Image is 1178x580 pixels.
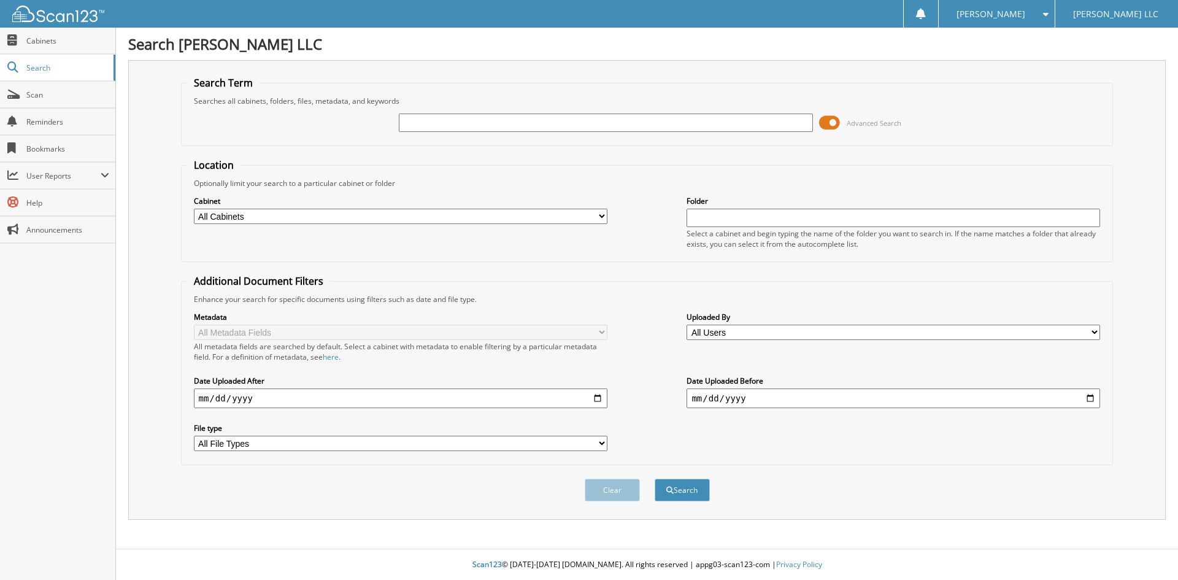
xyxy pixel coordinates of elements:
div: Enhance your search for specific documents using filters such as date and file type. [188,294,1107,304]
span: User Reports [26,171,101,181]
div: All metadata fields are searched by default. Select a cabinet with metadata to enable filtering b... [194,341,607,362]
a: Privacy Policy [776,559,822,570]
label: Uploaded By [687,312,1100,322]
span: Advanced Search [847,118,901,128]
h1: Search [PERSON_NAME] LLC [128,34,1166,54]
div: Searches all cabinets, folders, files, metadata, and keywords [188,96,1107,106]
span: Reminders [26,117,109,127]
a: here [323,352,339,362]
legend: Additional Document Filters [188,274,329,288]
input: start [194,389,607,408]
legend: Search Term [188,76,259,90]
span: [PERSON_NAME] [957,10,1025,18]
div: Optionally limit your search to a particular cabinet or folder [188,178,1107,188]
label: Date Uploaded After [194,376,607,386]
span: Announcements [26,225,109,235]
input: end [687,389,1100,408]
span: Search [26,63,107,73]
button: Clear [585,479,640,501]
label: Cabinet [194,196,607,206]
span: [PERSON_NAME] LLC [1073,10,1158,18]
legend: Location [188,158,240,172]
span: Scan123 [472,559,502,570]
img: scan123-logo-white.svg [12,6,104,22]
span: Cabinets [26,36,109,46]
span: Help [26,198,109,208]
div: Select a cabinet and begin typing the name of the folder you want to search in. If the name match... [687,228,1100,249]
div: © [DATE]-[DATE] [DOMAIN_NAME]. All rights reserved | appg03-scan123-com | [116,550,1178,580]
label: Folder [687,196,1100,206]
label: Metadata [194,312,607,322]
span: Scan [26,90,109,100]
span: Bookmarks [26,144,109,154]
label: File type [194,423,607,433]
label: Date Uploaded Before [687,376,1100,386]
button: Search [655,479,710,501]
